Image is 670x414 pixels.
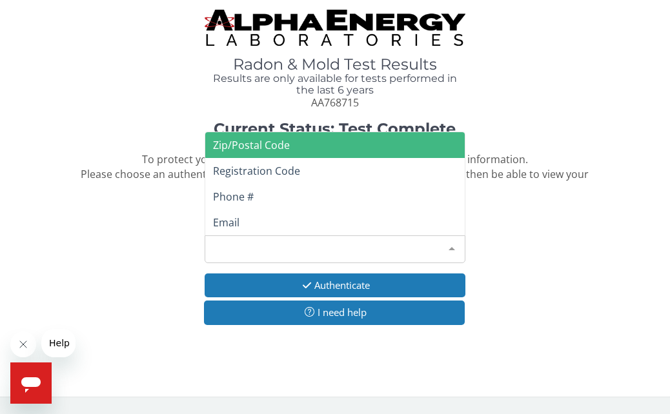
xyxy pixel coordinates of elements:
span: AA768715 [311,95,359,110]
h1: Radon & Mold Test Results [205,56,465,73]
strong: Current Status: Test Complete [214,119,456,138]
span: Registration Code [213,164,300,178]
iframe: Message from company [41,329,76,357]
iframe: Button to launch messaging window [10,362,52,404]
iframe: Close message [10,331,36,357]
h4: Results are only available for tests performed in the last 6 years [205,73,465,95]
span: Email [213,215,239,230]
span: Zip/Postal Code [213,138,290,152]
span: To protect your confidential test results, we need to confirm some information. Please choose an ... [81,152,589,196]
button: Authenticate [205,273,465,297]
img: TightCrop.jpg [205,10,465,46]
button: I need help [204,301,464,324]
span: Phone # [213,190,254,204]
